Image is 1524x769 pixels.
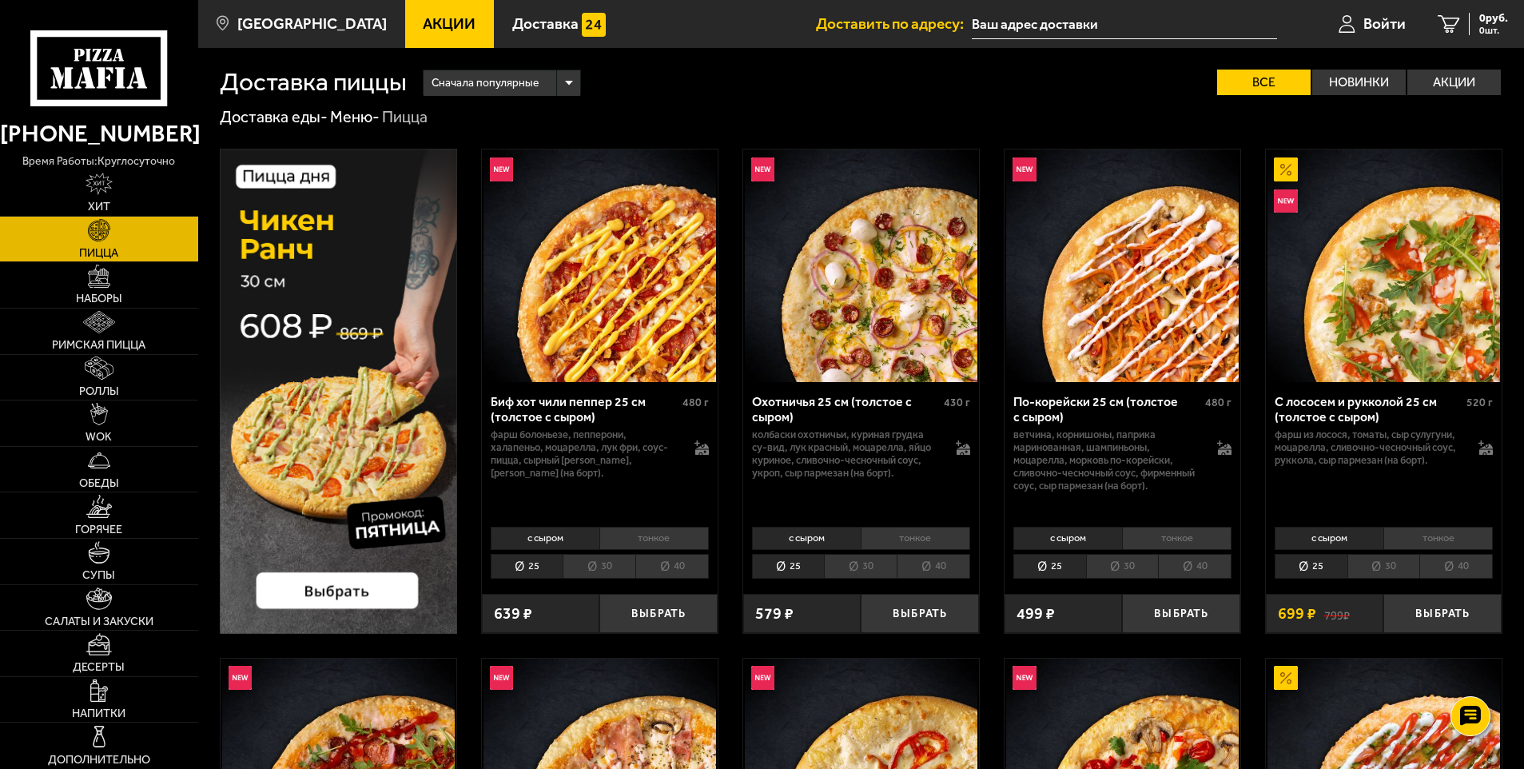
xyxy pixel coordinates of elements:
div: Охотничья 25 см (толстое с сыром) [752,394,940,424]
li: 30 [1086,554,1159,579]
span: Обеды [79,478,119,489]
s: 799 ₽ [1324,606,1350,622]
li: 40 [897,554,970,579]
button: Выбрать [1122,594,1240,633]
span: 480 г [682,396,709,409]
p: фарш из лосося, томаты, сыр сулугуни, моцарелла, сливочно-чесночный соус, руккола, сыр пармезан (... [1275,428,1463,467]
img: Новинка [1013,666,1037,690]
li: 25 [1013,554,1086,579]
button: Выбрать [599,594,718,633]
li: с сыром [1013,527,1122,549]
li: 25 [752,554,825,579]
img: Новинка [1013,157,1037,181]
div: С лососем и рукколой 25 см (толстое с сыром) [1275,394,1462,424]
img: Акционный [1274,666,1298,690]
span: 0 шт. [1479,26,1508,35]
a: НовинкаОхотничья 25 см (толстое с сыром) [743,149,979,382]
span: Салаты и закуски [45,616,153,628]
li: тонкое [599,527,709,549]
span: Дополнительно [48,755,150,766]
span: 430 г [944,396,970,409]
span: Войти [1363,16,1406,31]
img: С лососем и рукколой 25 см (толстое с сыром) [1267,149,1500,382]
li: 40 [635,554,709,579]
span: 520 г [1466,396,1493,409]
span: Хит [88,201,110,213]
div: Пицца [382,107,428,128]
li: с сыром [491,527,599,549]
img: По-корейски 25 см (толстое с сыром) [1006,149,1239,382]
a: Доставка еды- [220,107,328,126]
label: Новинки [1312,70,1406,95]
li: с сыром [752,527,861,549]
img: Новинка [229,666,253,690]
li: 30 [1347,554,1420,579]
span: 480 г [1205,396,1232,409]
span: Акции [423,16,476,31]
span: Напитки [72,708,125,719]
li: 40 [1419,554,1493,579]
span: Пицца [79,248,118,259]
li: 25 [1275,554,1347,579]
span: Горячее [75,524,122,536]
span: 499 ₽ [1017,606,1055,622]
li: с сыром [1275,527,1383,549]
span: Доставить по адресу: [816,16,972,31]
span: Наборы [76,293,122,305]
span: 0 руб. [1479,13,1508,24]
span: [GEOGRAPHIC_DATA] [237,16,387,31]
p: колбаски охотничьи, куриная грудка су-вид, лук красный, моцарелла, яйцо куриное, сливочно-чесночн... [752,428,941,480]
img: Новинка [751,666,775,690]
span: Роллы [79,386,119,397]
span: Римская пицца [52,340,145,351]
div: Биф хот чили пеппер 25 см (толстое с сыром) [491,394,678,424]
img: Новинка [751,157,775,181]
span: Сначала популярные [432,68,539,98]
span: WOK [86,432,112,443]
a: АкционныйНовинкаС лососем и рукколой 25 см (толстое с сыром) [1266,149,1502,382]
span: Десерты [73,662,125,673]
img: Новинка [490,666,514,690]
li: 30 [824,554,897,579]
img: Охотничья 25 см (толстое с сыром) [745,149,977,382]
img: Биф хот чили пеппер 25 см (толстое с сыром) [483,149,716,382]
span: 579 ₽ [755,606,794,622]
li: 30 [563,554,635,579]
span: 699 ₽ [1278,606,1316,622]
span: 639 ₽ [494,606,532,622]
label: Все [1217,70,1311,95]
img: Акционный [1274,157,1298,181]
li: тонкое [1383,527,1493,549]
button: Выбрать [861,594,979,633]
label: Акции [1407,70,1501,95]
li: 40 [1158,554,1232,579]
li: тонкое [1122,527,1232,549]
img: Новинка [490,157,514,181]
a: НовинкаПо-корейски 25 см (толстое с сыром) [1005,149,1240,382]
img: 15daf4d41897b9f0e9f617042186c801.svg [582,13,606,37]
h1: Доставка пиццы [220,70,407,95]
p: ветчина, корнишоны, паприка маринованная, шампиньоны, моцарелла, морковь по-корейски, сливочно-че... [1013,428,1202,492]
li: 25 [491,554,563,579]
span: Доставка [512,16,579,31]
li: тонкое [861,527,970,549]
button: Выбрать [1383,594,1502,633]
a: НовинкаБиф хот чили пеппер 25 см (толстое с сыром) [482,149,718,382]
p: фарш болоньезе, пепперони, халапеньо, моцарелла, лук фри, соус-пицца, сырный [PERSON_NAME], [PERS... [491,428,679,480]
div: По-корейски 25 см (толстое с сыром) [1013,394,1201,424]
a: Меню- [330,107,380,126]
input: Ваш адрес доставки [972,10,1276,39]
img: Новинка [1274,189,1298,213]
span: Супы [82,570,115,581]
